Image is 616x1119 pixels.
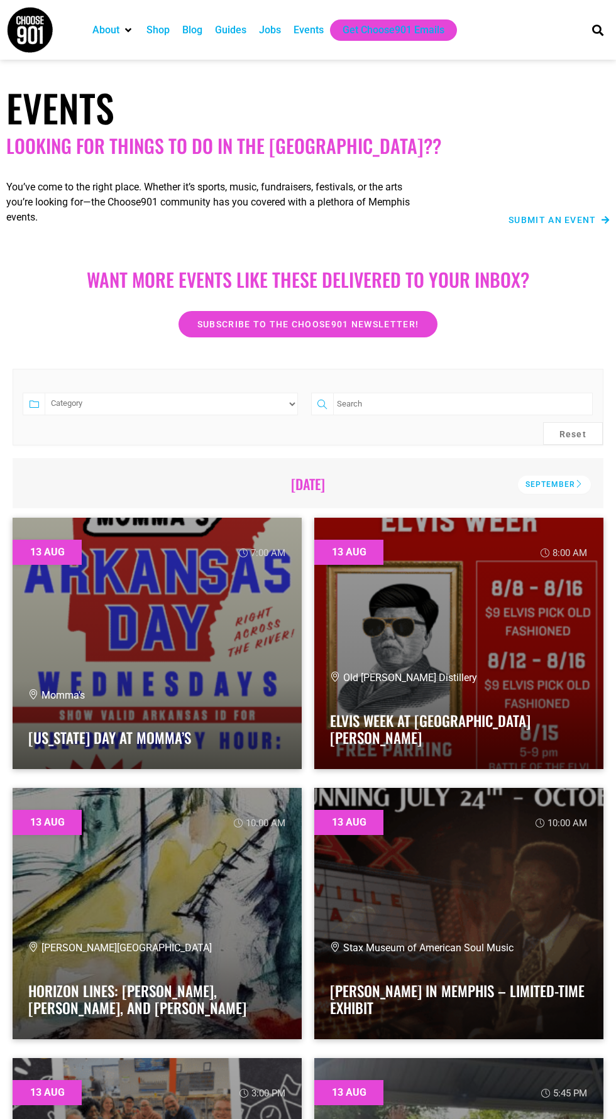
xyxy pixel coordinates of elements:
[6,268,610,291] h2: Want more EVENTS LIKE THESE DELIVERED TO YOUR INBOX?
[259,23,281,38] a: Jobs
[86,19,140,41] div: About
[28,689,85,701] span: Momma's
[333,393,593,415] input: Search
[28,980,246,1019] a: Horizon Lines: [PERSON_NAME], [PERSON_NAME], and [PERSON_NAME]
[587,19,608,40] div: Search
[182,23,202,38] a: Blog
[6,85,610,130] h1: Events
[92,23,119,38] a: About
[146,23,170,38] a: Shop
[30,476,586,492] h2: [DATE]
[197,320,419,329] span: Subscribe to the Choose901 newsletter!
[330,942,514,954] span: Stax Museum of American Soul Music
[86,19,575,41] nav: Main nav
[543,422,603,445] button: Reset
[179,311,437,337] a: Subscribe to the Choose901 newsletter!
[294,23,324,38] a: Events
[509,216,610,224] a: Submit an Event
[28,942,212,954] span: [PERSON_NAME][GEOGRAPHIC_DATA]
[330,980,585,1019] a: [PERSON_NAME] in Memphis – Limited-Time Exhibit
[509,216,597,224] span: Submit an Event
[6,180,425,225] p: You’ve come to the right place. Whether it’s sports, music, fundraisers, festivals, or the arts y...
[28,727,191,748] a: [US_STATE] Day at Momma’s
[215,23,246,38] a: Guides
[330,672,477,684] span: Old [PERSON_NAME] Distillery
[330,710,531,749] a: Elvis Week at [GEOGRAPHIC_DATA][PERSON_NAME]
[343,23,444,38] a: Get Choose901 Emails
[6,134,610,157] h2: Looking for things to do in the [GEOGRAPHIC_DATA]??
